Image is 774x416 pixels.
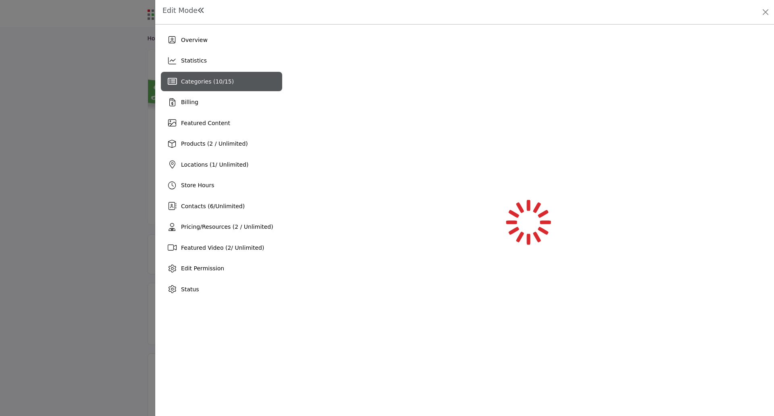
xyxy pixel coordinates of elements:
span: Featured Content [181,120,230,126]
span: Statistics [181,57,207,64]
span: 10 [215,78,223,85]
span: Categories ( / ) [181,78,234,85]
button: Close [760,6,771,18]
span: Pricing/Resources (2 / Unlimited) [181,224,273,230]
h1: Edit Mode [162,6,205,15]
span: Locations ( / Unlimited) [181,161,248,168]
span: Products (2 / Unlimited) [181,140,248,147]
span: Billing [181,99,198,105]
span: 2 [227,245,231,251]
span: Store Hours [181,182,214,188]
span: Edit Permission [181,265,224,272]
span: Unlimited [215,203,242,209]
span: Overview [181,37,208,43]
span: Contacts ( / ) [181,203,245,209]
span: 15 [225,78,232,85]
span: Status [181,286,199,293]
span: Featured Video ( / Unlimited) [181,245,264,251]
span: 6 [210,203,214,209]
span: 1 [212,161,215,168]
